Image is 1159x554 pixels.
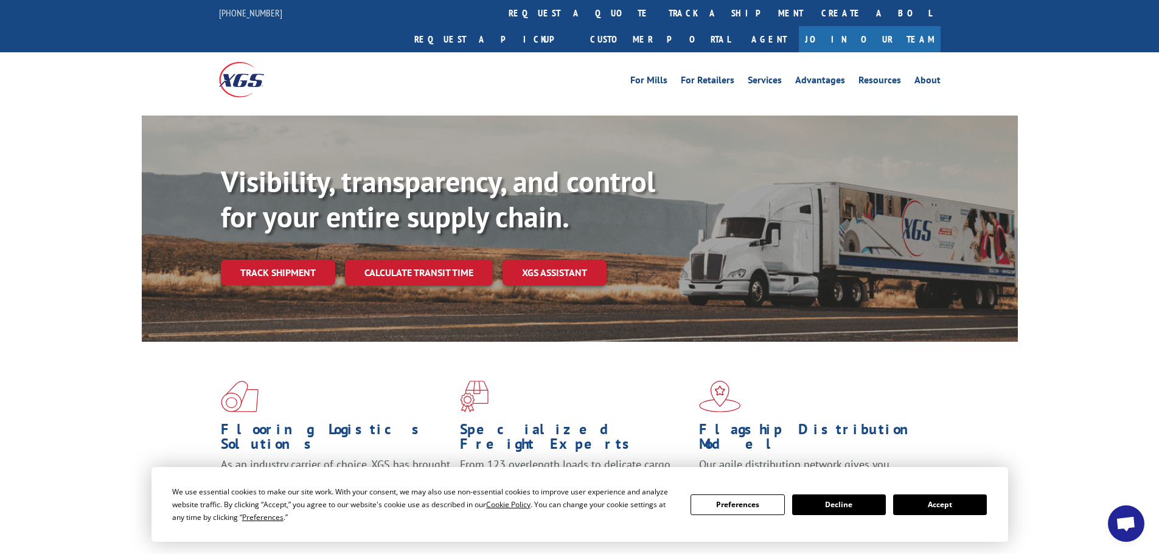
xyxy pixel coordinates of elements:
[221,457,450,500] span: As an industry carrier of choice, XGS has brought innovation and dedication to flooring logistics...
[503,260,607,286] a: XGS ASSISTANT
[795,75,845,89] a: Advantages
[460,381,489,412] img: xgs-icon-focused-on-flooring-red
[699,422,929,457] h1: Flagship Distribution Model
[151,467,1008,542] div: Cookie Consent Prompt
[1108,505,1144,542] a: Open chat
[221,422,451,457] h1: Flooring Logistics Solutions
[914,75,941,89] a: About
[405,26,581,52] a: Request a pickup
[345,260,493,286] a: Calculate transit time
[460,457,690,511] p: From 123 overlength loads to delicate cargo, our experienced staff knows the best way to move you...
[893,494,987,515] button: Accept
[739,26,799,52] a: Agent
[792,494,886,515] button: Decline
[221,381,259,412] img: xgs-icon-total-supply-chain-intelligence-red
[799,26,941,52] a: Join Our Team
[681,75,734,89] a: For Retailers
[630,75,667,89] a: For Mills
[748,75,782,89] a: Services
[172,485,676,524] div: We use essential cookies to make our site work. With your consent, we may also use non-essential ...
[242,512,284,522] span: Preferences
[486,499,531,510] span: Cookie Policy
[691,494,784,515] button: Preferences
[221,260,335,285] a: Track shipment
[219,7,282,19] a: [PHONE_NUMBER]
[460,422,690,457] h1: Specialized Freight Experts
[699,381,741,412] img: xgs-icon-flagship-distribution-model-red
[858,75,901,89] a: Resources
[699,457,923,486] span: Our agile distribution network gives you nationwide inventory management on demand.
[581,26,739,52] a: Customer Portal
[221,162,655,235] b: Visibility, transparency, and control for your entire supply chain.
